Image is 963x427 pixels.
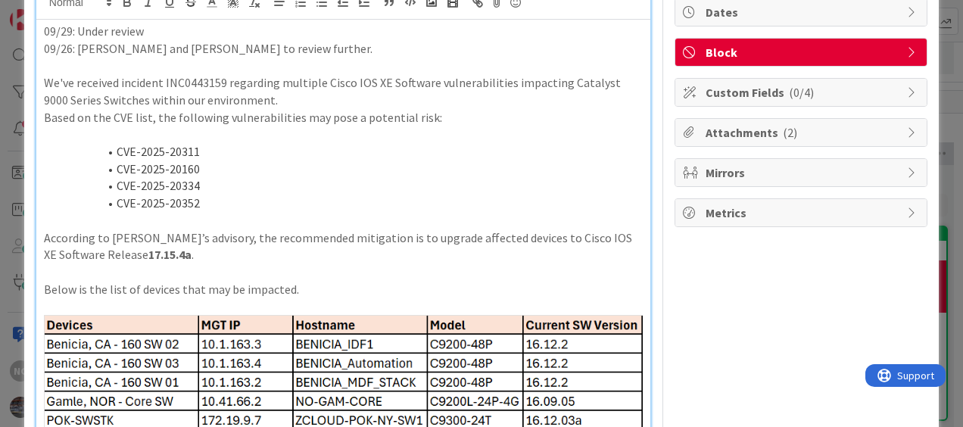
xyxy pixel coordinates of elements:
span: Support [32,2,69,20]
span: Metrics [706,204,899,222]
p: 09/26: [PERSON_NAME] and [PERSON_NAME] to review further. [44,40,643,58]
span: ( 2 ) [783,125,797,140]
span: Attachments [706,123,899,142]
span: Mirrors [706,164,899,182]
p: Based on the CVE list, the following vulnerabilities may pose a potential risk: [44,109,643,126]
li: CVE-2025-20311 [62,143,643,161]
p: According to [PERSON_NAME]’s advisory, the recommended mitigation is to upgrade affected devices ... [44,229,643,263]
p: We've received incident INC0443159 regarding multiple Cisco IOS XE Software vulnerabilities impac... [44,74,643,108]
li: CVE-2025-20160 [62,161,643,178]
p: 09/29: Under review [44,23,643,40]
span: ( 0/4 ) [789,85,814,100]
p: Below is the list of devices that may be impacted. [44,281,643,298]
span: Custom Fields [706,83,899,101]
span: Block [706,43,899,61]
li: CVE-2025-20334 [62,177,643,195]
li: CVE-2025-20352 [62,195,643,212]
strong: 17.15.4a [148,247,192,262]
span: Dates [706,3,899,21]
